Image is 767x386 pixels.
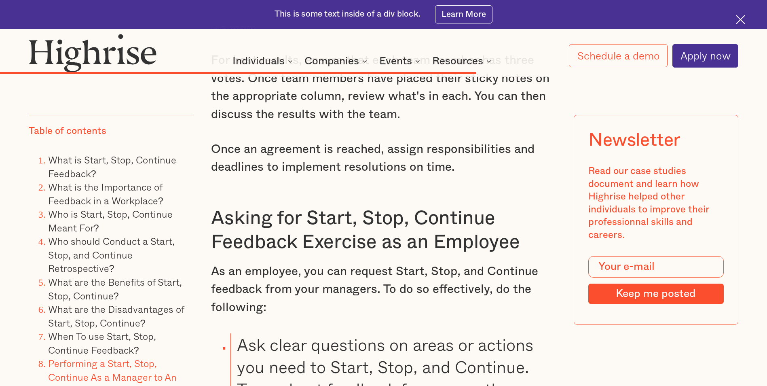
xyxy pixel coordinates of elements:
[275,8,420,20] div: This is some text inside of a div block.
[432,56,494,66] div: Resources
[48,152,176,181] a: What is Start, Stop, Continue Feedback?
[232,56,295,66] div: Individuals
[211,206,556,255] h3: Asking for Start, Stop, Continue Feedback Exercise as an Employee
[230,333,556,378] li: Ask clear questions on areas or actions you need to Start, Stop, and Continue.
[588,165,723,242] div: Read our case studies document and learn how Highrise helped other individuals to improve their p...
[211,263,556,316] p: As an employee, you can request Start, Stop, and Continue feedback from your managers. To do so e...
[379,56,423,66] div: Events
[48,274,182,303] a: What are the Benefits of Start, Stop, Continue?
[48,329,156,357] a: When To use Start, Stop, Continue Feedback?
[588,130,680,151] div: Newsletter
[569,44,667,67] a: Schedule a demo
[588,256,723,304] form: Modal Form
[736,15,745,24] img: Cross icon
[48,301,184,330] a: What are the Disadvantages of Start, Stop, Continue?
[672,44,738,68] a: Apply now
[29,125,106,138] div: Table of contents
[432,56,483,66] div: Resources
[29,34,157,72] img: Highrise logo
[211,140,556,176] p: Once an agreement is reached, assign responsibilities and deadlines to implement resolutions on t...
[48,234,175,276] a: Who should Conduct a Start, Stop, and Continue Retrospective?
[588,284,723,304] input: Keep me posted
[304,56,359,66] div: Companies
[304,56,370,66] div: Companies
[588,256,723,278] input: Your e-mail
[211,51,556,123] p: For best results, ensure that each team member has three votes. Once team members have placed the...
[379,56,412,66] div: Events
[48,206,173,235] a: Who is Start, Stop, Continue Meant For?
[232,56,285,66] div: Individuals
[48,179,163,208] a: What is the Importance of Feedback in a Workplace?
[435,5,493,23] a: Learn More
